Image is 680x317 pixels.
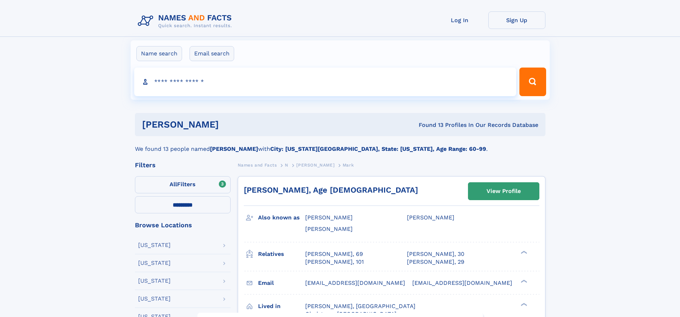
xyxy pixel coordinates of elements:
a: Log In [431,11,488,29]
div: We found 13 people named with . [135,136,545,153]
div: [US_STATE] [138,242,171,248]
label: Filters [135,176,231,193]
a: [PERSON_NAME], 101 [305,258,364,266]
span: Mark [343,163,354,168]
img: Logo Names and Facts [135,11,238,31]
div: Filters [135,162,231,168]
h1: [PERSON_NAME] [142,120,319,129]
div: [US_STATE] [138,260,171,266]
div: Found 13 Profiles In Our Records Database [319,121,538,129]
div: View Profile [487,183,521,199]
div: ❯ [519,302,528,307]
button: Search Button [519,68,546,96]
a: [PERSON_NAME], 29 [407,258,464,266]
span: [EMAIL_ADDRESS][DOMAIN_NAME] [305,279,405,286]
b: City: [US_STATE][GEOGRAPHIC_DATA], State: [US_STATE], Age Range: 60-99 [270,145,486,152]
h3: Relatives [258,248,305,260]
div: [US_STATE] [138,278,171,284]
span: [PERSON_NAME], [GEOGRAPHIC_DATA] [305,303,415,309]
a: [PERSON_NAME] [296,160,334,169]
div: ❯ [519,279,528,283]
label: Email search [190,46,234,61]
h3: Email [258,277,305,289]
input: search input [134,68,517,96]
span: [PERSON_NAME] [305,214,353,221]
span: [EMAIL_ADDRESS][DOMAIN_NAME] [412,279,512,286]
div: Browse Locations [135,222,231,228]
span: All [170,181,177,188]
h3: Lived in [258,300,305,312]
a: [PERSON_NAME], 69 [305,250,363,258]
div: ❯ [519,250,528,254]
div: [US_STATE] [138,296,171,302]
label: Name search [136,46,182,61]
b: [PERSON_NAME] [210,145,258,152]
a: Sign Up [488,11,545,29]
a: [PERSON_NAME], 30 [407,250,464,258]
a: View Profile [468,183,539,200]
span: N [285,163,288,168]
h3: Also known as [258,212,305,224]
span: [PERSON_NAME] [407,214,454,221]
a: N [285,160,288,169]
span: [PERSON_NAME] [305,226,353,232]
span: [PERSON_NAME] [296,163,334,168]
a: Names and Facts [238,160,277,169]
a: [PERSON_NAME], Age [DEMOGRAPHIC_DATA] [244,185,418,194]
